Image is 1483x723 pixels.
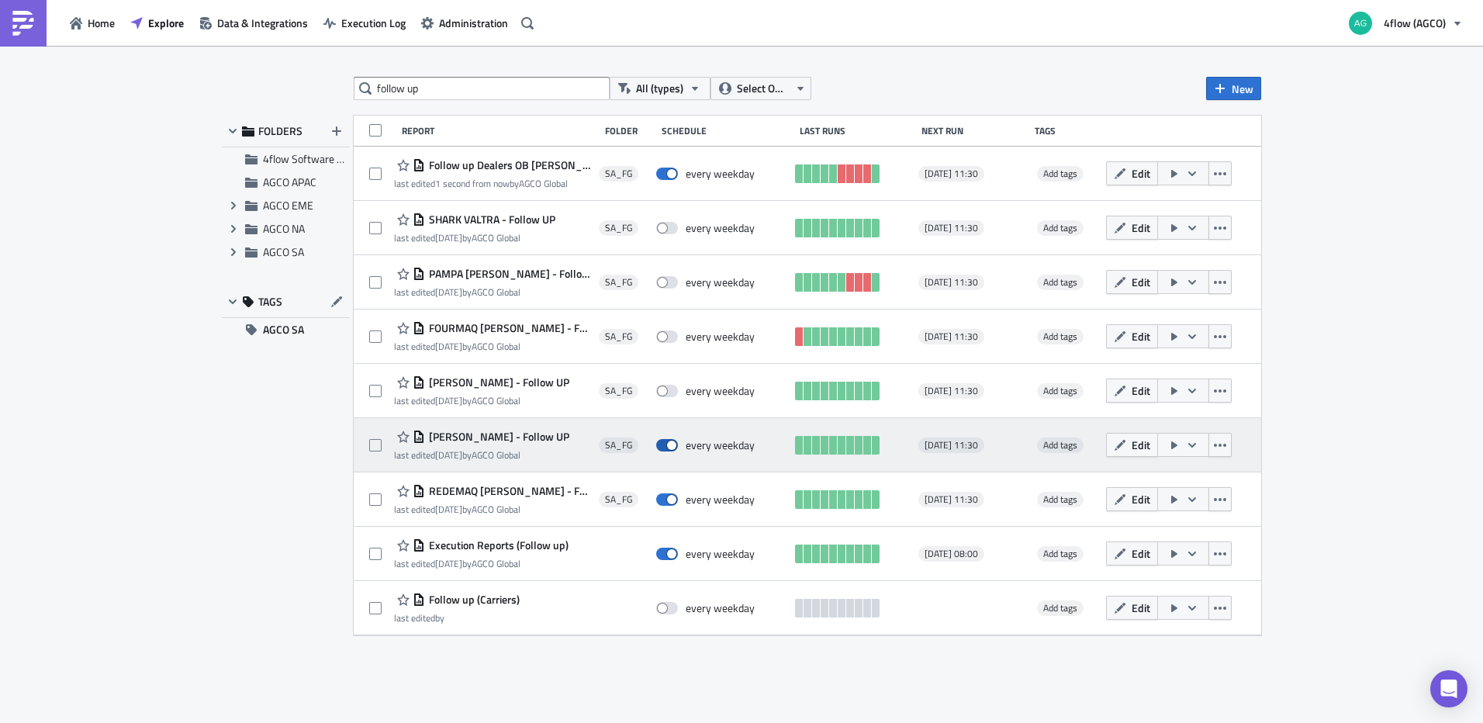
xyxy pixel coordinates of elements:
span: Add tags [1037,492,1084,507]
div: last edited by AGCO Global [394,286,591,298]
div: last edited by AGCO Global [394,395,569,406]
span: AGCO SA [263,318,304,341]
span: Add tags [1043,546,1077,561]
div: last edited by AGCO Global [394,503,591,515]
button: Home [62,11,123,35]
span: Data & Integrations [217,15,308,31]
time: 2025-09-23T11:16:23Z [435,502,462,517]
span: 4flow Software KAM [263,150,358,167]
span: [DATE] 11:30 [925,276,978,289]
button: Edit [1106,216,1158,240]
div: Schedule [662,125,792,137]
span: SA_FG [605,276,632,289]
div: every weekday [686,493,755,507]
button: Edit [1106,270,1158,294]
span: AGCO EME [263,197,313,213]
span: Execution Reports (Follow up) [425,538,569,552]
div: last edited by AGCO Global [394,178,591,189]
span: Add tags [1043,166,1077,181]
div: every weekday [686,167,755,181]
span: PIANNA VALTRA - Follow UP [425,375,569,389]
img: PushMetrics [11,11,36,36]
button: Administration [413,11,516,35]
span: [DATE] 11:30 [925,493,978,506]
button: 4flow (AGCO) [1340,6,1471,40]
span: Add tags [1037,166,1084,182]
div: last edited by AGCO Global [394,341,591,352]
span: Add tags [1043,220,1077,235]
span: Edit [1132,437,1150,453]
button: Edit [1106,596,1158,620]
button: Edit [1106,541,1158,566]
span: SA_FG [605,493,632,506]
span: Add tags [1037,220,1084,236]
button: Select Owner [710,77,811,100]
span: Edit [1132,328,1150,344]
time: 2025-07-31T11:14:52Z [435,556,462,571]
div: Tags [1035,125,1100,137]
span: Administration [439,15,508,31]
span: Follow up Dealers OB Dom [425,158,591,172]
span: FOURMAQ MASSEY - Follow UP [425,321,591,335]
span: SA_FG [605,439,632,451]
span: TAGS [258,295,282,309]
span: AGCO NA [263,220,305,237]
div: every weekday [686,601,755,615]
button: All (types) [610,77,710,100]
div: every weekday [686,330,755,344]
span: Add tags [1043,438,1077,452]
span: Edit [1132,220,1150,236]
div: every weekday [686,384,755,398]
span: AGCO SA [263,244,304,260]
span: [DATE] 11:30 [925,330,978,343]
time: 2025-09-23T11:18:33Z [435,339,462,354]
button: Execution Log [316,11,413,35]
span: Add tags [1037,546,1084,562]
span: Add tags [1037,383,1084,399]
span: Edit [1132,382,1150,399]
div: last edited by AGCO Global [394,558,569,569]
time: 2025-09-23T11:17:07Z [435,393,462,408]
span: SA_FG [605,222,632,234]
span: Add tags [1043,275,1077,289]
span: FOLDERS [258,124,302,138]
div: every weekday [686,221,755,235]
time: 2025-09-23T11:18:53Z [435,285,462,299]
button: Explore [123,11,192,35]
span: 4flow (AGCO) [1384,15,1446,31]
div: last edited by [394,612,520,624]
button: AGCO SA [222,318,350,341]
time: 2025-09-23T11:19:07Z [435,230,462,245]
div: every weekday [686,438,755,452]
button: Edit [1106,433,1158,457]
span: AGCO APAC [263,174,316,190]
span: Add tags [1043,329,1077,344]
span: Select Owner [737,80,789,97]
div: Open Intercom Messenger [1430,670,1467,707]
span: Add tags [1037,329,1084,344]
span: Home [88,15,115,31]
time: 2025-10-01T11:30:06Z [435,176,510,191]
button: Data & Integrations [192,11,316,35]
span: Add tags [1043,600,1077,615]
span: Edit [1132,274,1150,290]
div: every weekday [686,275,755,289]
span: Edit [1132,545,1150,562]
div: Last Runs [800,125,914,137]
span: Explore [148,15,184,31]
span: PAMPA MASSEY - Follow UP [425,267,591,281]
span: SA_FG [605,168,632,180]
span: Follow up (Carriers) [425,593,520,607]
span: [DATE] 11:30 [925,439,978,451]
span: [DATE] 11:30 [925,168,978,180]
span: New [1232,81,1253,97]
span: SA_FG [605,330,632,343]
span: Edit [1132,600,1150,616]
img: Avatar [1347,10,1374,36]
button: New [1206,77,1261,100]
span: REDEMAQ MASSEY - Follow UP [425,484,591,498]
span: [DATE] 11:30 [925,222,978,234]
